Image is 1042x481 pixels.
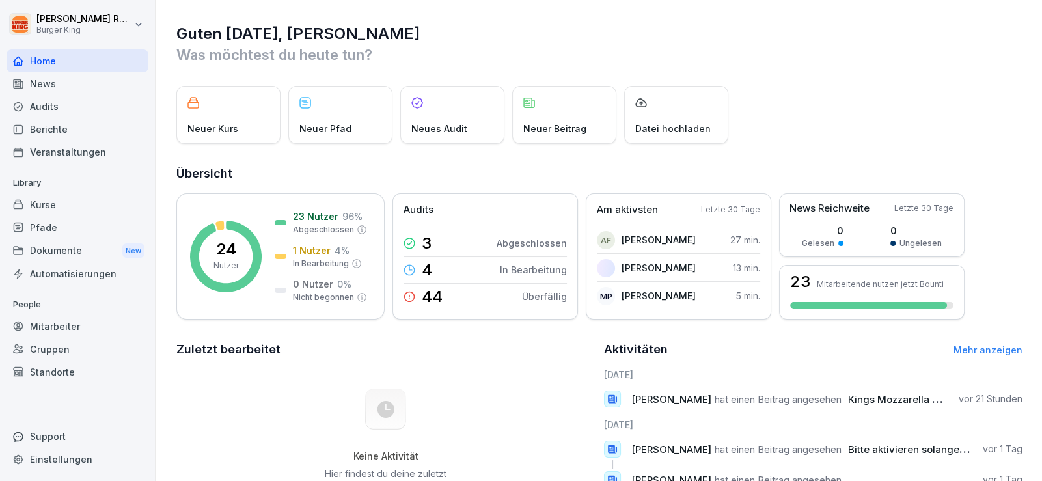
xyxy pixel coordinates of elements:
a: Home [7,49,148,72]
p: Mitarbeitende nutzen jetzt Bounti [817,279,944,289]
span: [PERSON_NAME] [631,443,711,456]
p: Datei hochladen [635,122,711,135]
a: Veranstaltungen [7,141,148,163]
p: [PERSON_NAME] [622,261,696,275]
p: Was möchtest du heute tun? [176,44,1022,65]
p: Letzte 30 Tage [701,204,760,215]
p: Burger King [36,25,131,34]
p: Neuer Beitrag [523,122,586,135]
h6: [DATE] [604,418,1022,432]
p: 0 [802,224,843,238]
div: New [122,243,144,258]
p: In Bearbeitung [500,263,567,277]
p: Library [7,172,148,193]
p: Am aktivsten [597,202,658,217]
p: News Reichweite [789,201,870,216]
span: Kings Mozzarella verlängert bis [DATE]! [848,393,1034,405]
span: hat einen Beitrag angesehen [715,443,842,456]
h5: Keine Aktivität [320,450,452,462]
p: Nutzer [213,260,239,271]
a: Pfade [7,216,148,239]
h6: [DATE] [604,368,1022,381]
p: 13 min. [733,261,760,275]
p: [PERSON_NAME] [622,289,696,303]
a: DokumenteNew [7,239,148,263]
div: Dokumente [7,239,148,263]
a: Standorte [7,361,148,383]
p: Überfällig [522,290,567,303]
div: AF [597,231,615,249]
p: Neuer Pfad [299,122,351,135]
span: hat einen Beitrag angesehen [715,393,842,405]
p: Ungelesen [899,238,942,249]
p: Abgeschlossen [293,224,354,236]
p: Abgeschlossen [497,236,567,250]
p: 4 [422,262,432,278]
a: Einstellungen [7,448,148,471]
p: 23 Nutzer [293,210,338,223]
p: 96 % [342,210,363,223]
a: Mehr anzeigen [953,344,1022,355]
h1: Guten [DATE], [PERSON_NAME] [176,23,1022,44]
p: vor 1 Tag [983,443,1022,456]
p: 4 % [335,243,350,257]
p: In Bearbeitung [293,258,349,269]
h2: Übersicht [176,165,1022,183]
p: 1 Nutzer [293,243,331,257]
h2: Aktivitäten [604,340,668,359]
p: 5 min. [736,289,760,303]
a: Berichte [7,118,148,141]
a: Gruppen [7,338,148,361]
p: 0 % [337,277,351,291]
p: [PERSON_NAME] [622,233,696,247]
h3: 23 [790,274,810,290]
p: [PERSON_NAME] Rohrich [36,14,131,25]
span: [PERSON_NAME] [631,393,711,405]
p: Nicht begonnen [293,292,354,303]
p: 27 min. [730,233,760,247]
a: Audits [7,95,148,118]
p: 44 [422,289,443,305]
a: News [7,72,148,95]
a: Mitarbeiter [7,315,148,338]
a: Automatisierungen [7,262,148,285]
p: 0 [890,224,942,238]
p: 3 [422,236,432,251]
h2: Zuletzt bearbeitet [176,340,595,359]
p: Neuer Kurs [187,122,238,135]
p: Neues Audit [411,122,467,135]
p: 24 [216,241,236,257]
div: Support [7,425,148,448]
p: vor 21 Stunden [959,392,1022,405]
p: Gelesen [802,238,834,249]
p: People [7,294,148,315]
a: Kurse [7,193,148,216]
p: Letzte 30 Tage [894,202,953,214]
p: Audits [404,202,433,217]
p: 0 Nutzer [293,277,333,291]
div: MP [597,287,615,305]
